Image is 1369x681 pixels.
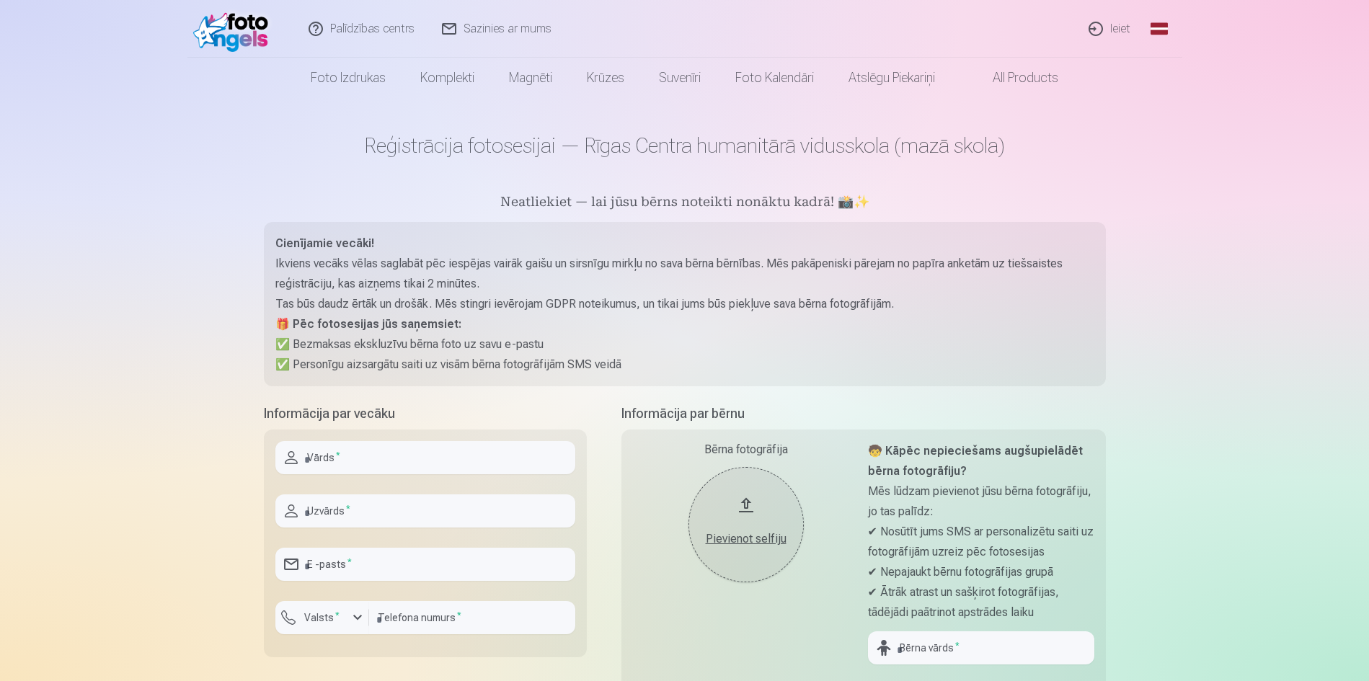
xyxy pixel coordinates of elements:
[275,601,369,634] button: Valsts*
[621,404,1106,424] h5: Informācija par bērnu
[868,481,1094,522] p: Mēs lūdzam pievienot jūsu bērna fotogrāfiju, jo tas palīdz:
[868,444,1083,478] strong: 🧒 Kāpēc nepieciešams augšupielādēt bērna fotogrāfiju?
[293,58,403,98] a: Foto izdrukas
[633,441,859,458] div: Bērna fotogrāfija
[275,334,1094,355] p: ✅ Bezmaksas ekskluzīvu bērna foto uz savu e-pastu
[275,355,1094,375] p: ✅ Personīgu aizsargātu saiti uz visām bērna fotogrāfijām SMS veidā
[275,254,1094,294] p: Ikviens vecāks vēlas saglabāt pēc iespējas vairāk gaišu un sirsnīgu mirkļu no sava bērna bērnības...
[275,294,1094,314] p: Tas būs daudz ērtāk un drošāk. Mēs stingri ievērojam GDPR noteikumus, un tikai jums būs piekļuve ...
[264,404,587,424] h5: Informācija par vecāku
[718,58,831,98] a: Foto kalendāri
[703,530,789,548] div: Pievienot selfiju
[492,58,570,98] a: Magnēti
[688,467,804,582] button: Pievienot selfiju
[570,58,642,98] a: Krūzes
[193,6,276,52] img: /fa1
[275,236,374,250] strong: Cienījamie vecāki!
[264,193,1106,213] h5: Neatliekiet — lai jūsu bērns noteikti nonāktu kadrā! 📸✨
[831,58,952,98] a: Atslēgu piekariņi
[868,582,1094,623] p: ✔ Ātrāk atrast un sašķirot fotogrāfijas, tādējādi paātrinot apstrādes laiku
[275,317,461,331] strong: 🎁 Pēc fotosesijas jūs saņemsiet:
[868,522,1094,562] p: ✔ Nosūtīt jums SMS ar personalizētu saiti uz fotogrāfijām uzreiz pēc fotosesijas
[642,58,718,98] a: Suvenīri
[298,610,345,625] label: Valsts
[952,58,1076,98] a: All products
[868,562,1094,582] p: ✔ Nepajaukt bērnu fotogrāfijas grupā
[264,133,1106,159] h1: Reģistrācija fotosesijai — Rīgas Centra humanitārā vidusskola (mazā skola)
[403,58,492,98] a: Komplekti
